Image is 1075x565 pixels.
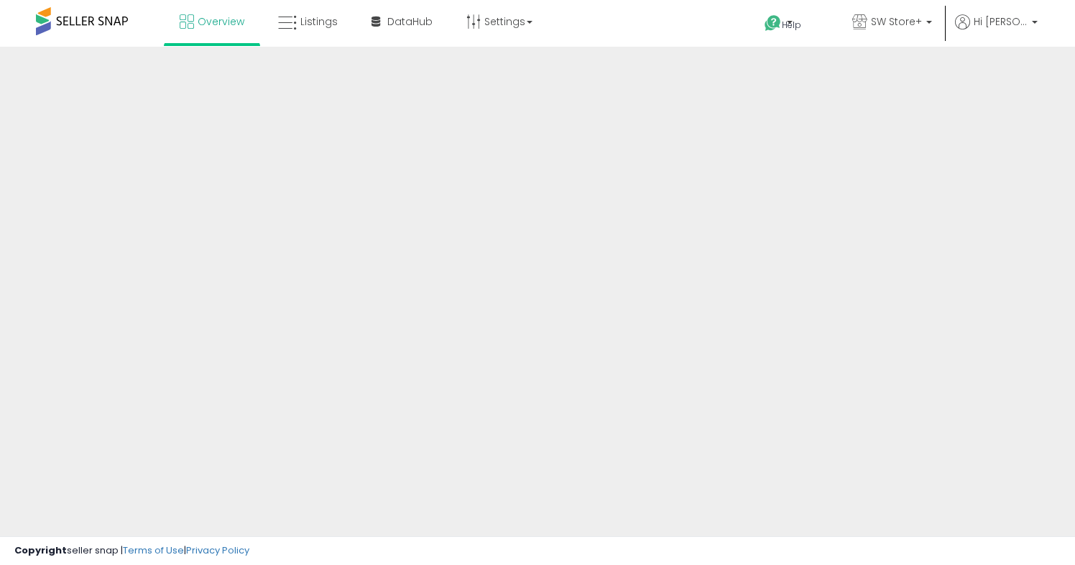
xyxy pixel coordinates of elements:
[14,544,249,558] div: seller snap | |
[974,14,1028,29] span: Hi [PERSON_NAME]
[186,543,249,557] a: Privacy Policy
[198,14,244,29] span: Overview
[871,14,922,29] span: SW Store+
[764,14,782,32] i: Get Help
[300,14,338,29] span: Listings
[14,543,67,557] strong: Copyright
[123,543,184,557] a: Terms of Use
[955,14,1038,47] a: Hi [PERSON_NAME]
[753,4,829,47] a: Help
[782,19,801,31] span: Help
[387,14,433,29] span: DataHub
